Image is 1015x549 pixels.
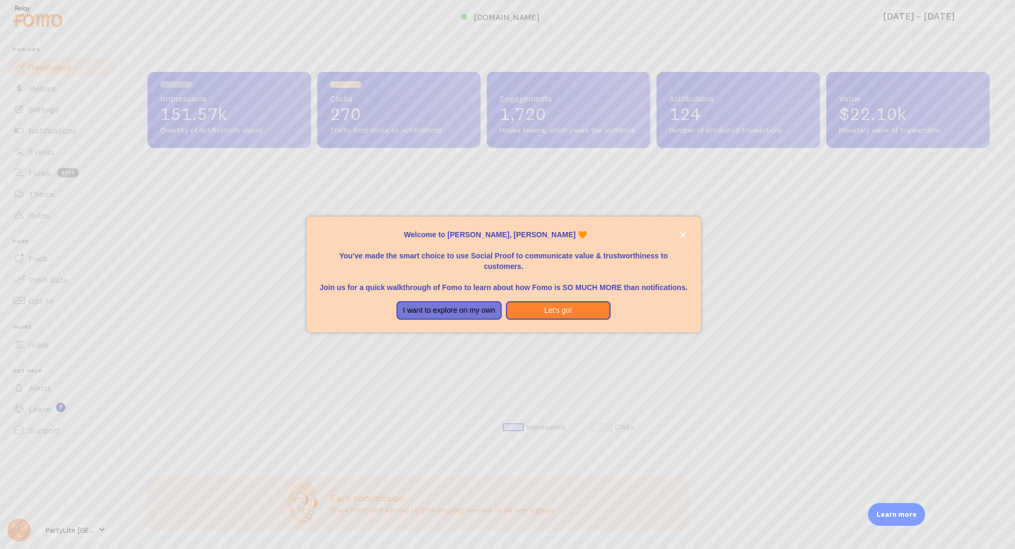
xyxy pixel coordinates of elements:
div: Welcome to Fomo, Anthony Cassioppi 🧡You&amp;#39;ve made the smart choice to use Social Proof to c... [307,217,701,333]
button: I want to explore on my own [396,301,501,320]
p: Learn more [876,509,917,519]
div: Learn more [868,503,925,526]
button: Let's go! [506,301,611,320]
p: You've made the smart choice to use Social Proof to communicate value & trustworthiness to custom... [319,240,688,272]
p: Welcome to [PERSON_NAME], [PERSON_NAME] 🧡 [319,229,688,240]
button: close, [677,229,688,240]
p: Join us for a quick walkthrough of Fomo to learn about how Fomo is SO MUCH MORE than notifications. [319,272,688,293]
